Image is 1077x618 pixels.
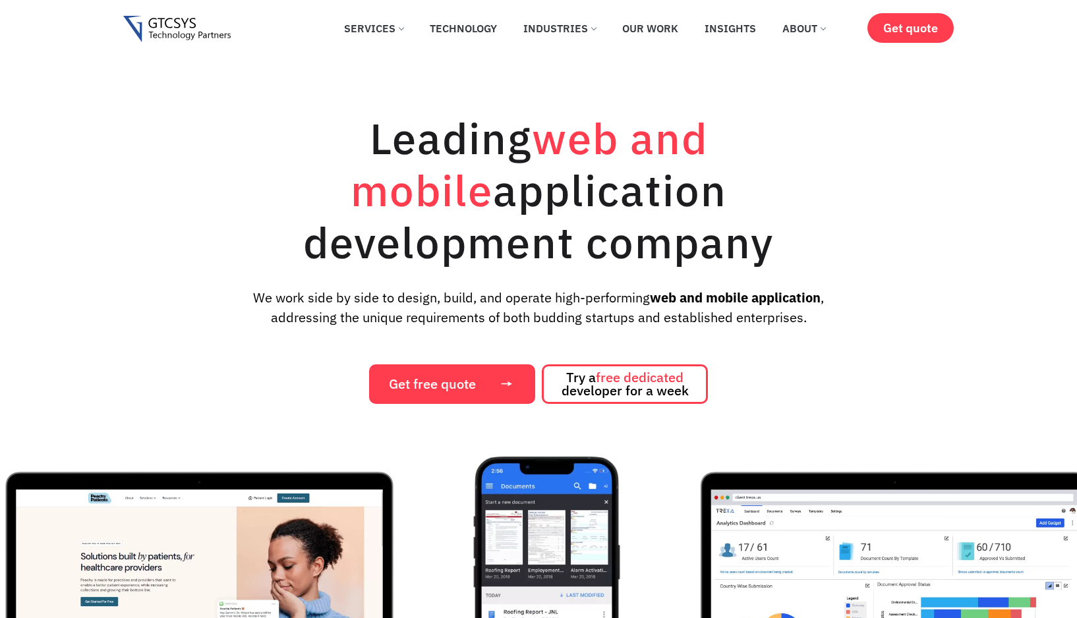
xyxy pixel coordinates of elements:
p: We work side by side to design, build, and operate high-performing , addressing the unique requir... [231,288,846,327]
span: free dedicated [596,368,684,386]
h1: Leading application development company [242,112,835,268]
a: About [772,14,835,43]
a: Get free quote [369,364,535,404]
a: Services [334,14,413,43]
img: Gtcsys logo [123,16,231,43]
strong: web and mobile application [650,289,821,306]
a: Get quote [867,13,954,43]
a: Try afree dedicated developer for a week [542,364,708,404]
a: Our Work [612,14,688,43]
span: Get free quote [389,378,476,391]
a: Industries [513,14,606,43]
a: Insights [695,14,766,43]
span: web and mobile [351,110,708,218]
span: Get quote [883,21,938,35]
span: Try a developer for a week [562,371,689,397]
a: Technology [420,14,507,43]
